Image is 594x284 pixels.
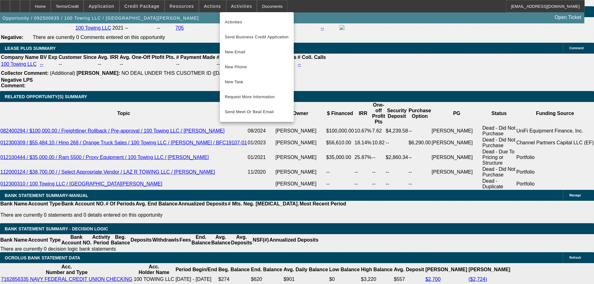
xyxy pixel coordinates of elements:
span: Activities [225,18,289,26]
span: New Email [225,48,289,56]
span: Send Meet Or Beat Email [225,108,289,116]
span: Request More Information [225,93,289,101]
span: New Task [225,78,289,86]
span: New Phone [225,63,289,71]
span: Send Business Credit Application [225,33,289,41]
